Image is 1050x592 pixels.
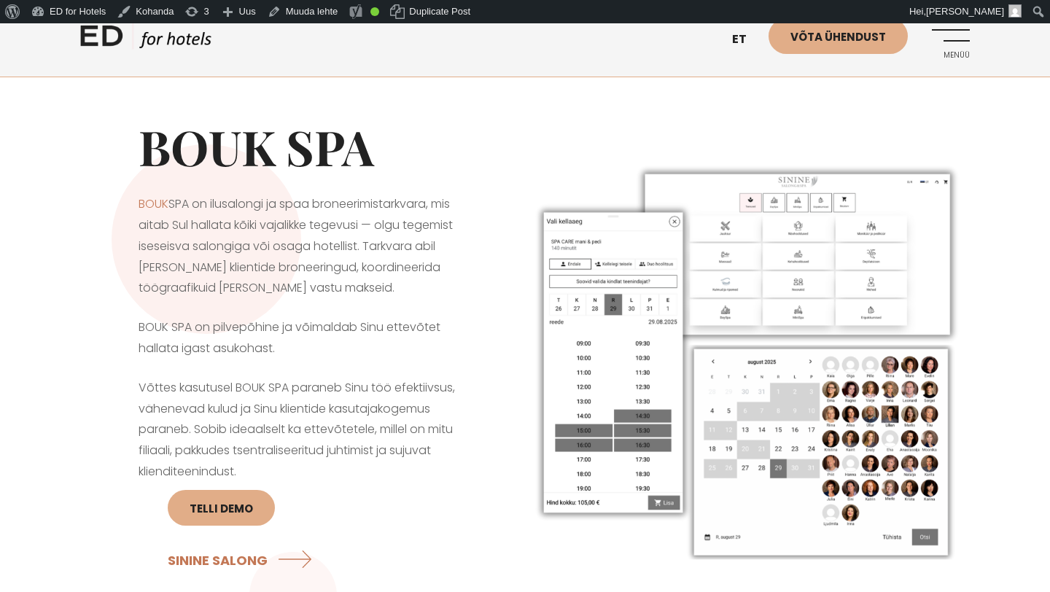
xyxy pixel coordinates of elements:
[525,156,970,567] img: ilusalongi ja spaa broneerimistarkvara
[370,7,379,16] div: Good
[930,51,970,60] span: Menüü
[769,18,908,54] a: Võta ühendust
[139,195,168,212] a: BOUK
[725,22,769,58] a: et
[168,490,275,526] a: Telli DEMO
[930,18,970,58] a: Menüü
[80,22,211,58] a: ED HOTELS
[168,540,319,579] a: SININE SALONG
[139,378,467,586] p: Võttes kasutusel BOUK SPA paraneb Sinu töö efektiivsus, vähenevad kulud ja Sinu klientide kasutaj...
[926,6,1004,17] span: [PERSON_NAME]
[139,194,467,299] p: SPA on ilusalongi ja spaa broneerimistarkvara, mis aitab Sul hallata kõiki vajalikke tegevusi — o...
[139,118,467,176] h1: BOUK SPA
[139,317,467,359] p: BOUK SPA on pilvepõhine ja võimaldab Sinu ettevõtet hallata igast asukohast.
